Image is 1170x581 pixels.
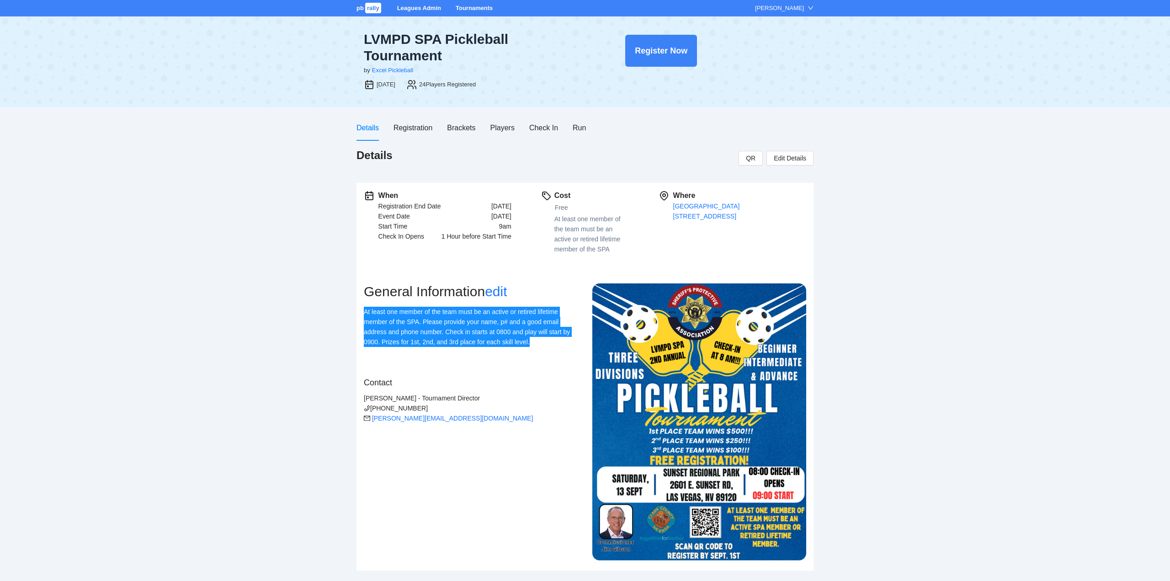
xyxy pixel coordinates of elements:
[364,405,370,411] span: phone
[364,415,370,421] span: mail
[356,148,393,163] h1: Details
[378,201,441,211] div: Registration End Date
[808,5,814,11] span: down
[364,66,370,75] div: by
[774,153,806,163] span: Edit Details
[378,190,511,201] div: When
[491,211,511,221] div: [DATE]
[490,122,515,133] div: Players
[755,4,804,13] div: [PERSON_NAME]
[554,201,628,214] th: Free
[372,415,533,422] a: [PERSON_NAME][EMAIL_ADDRESS][DOMAIN_NAME]
[356,5,383,11] a: pbrally
[356,122,379,133] div: Details
[378,231,424,241] div: Check In Opens
[447,122,475,133] div: Brackets
[364,393,578,423] div: [PERSON_NAME] - Tournament Director [PHONE_NUMBER]
[573,122,586,133] div: Run
[554,214,629,254] div: At least one member of the team must be an active or retired lifetime member of the SPA
[441,231,511,241] div: 1 Hour before Start Time
[397,5,441,11] a: Leagues Admin
[491,201,511,211] div: [DATE]
[364,31,578,64] div: LVMPD SPA Pickleball Tournament
[378,221,408,231] div: Start Time
[364,376,578,389] h2: Contact
[485,284,507,299] a: edit
[499,221,511,231] div: 9am
[356,5,364,11] span: pb
[378,211,410,221] div: Event Date
[625,35,697,67] button: Register Now
[394,122,432,133] div: Registration
[673,190,806,201] div: Where
[377,80,395,89] div: [DATE]
[739,151,763,165] button: QR
[372,67,413,74] a: Excel Pickleball
[419,80,476,89] div: 24 Players Registered
[746,153,755,163] span: QR
[364,307,578,347] p: At least one member of the team must be an active or retired lifetime member of the SPA. Please p...
[554,190,629,201] div: Cost
[364,283,578,300] h2: General Information
[365,3,381,13] span: rally
[529,122,558,133] div: Check In
[766,151,814,165] button: Edit Details
[456,5,493,11] a: Tournaments
[673,203,740,220] a: [GEOGRAPHIC_DATA][STREET_ADDRESS]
